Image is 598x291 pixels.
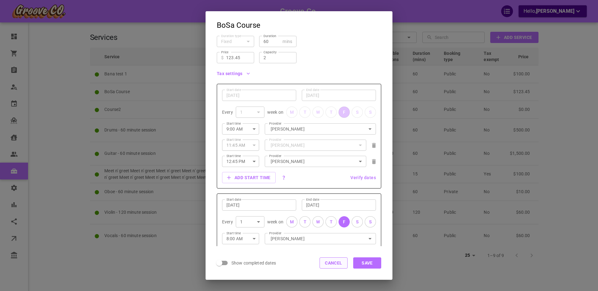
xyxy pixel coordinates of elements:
[269,121,282,126] label: Provider
[269,140,362,150] input: Search provider
[222,109,233,115] span: Every
[226,202,292,208] input: mmm d, yyyy
[325,216,337,227] button: T
[263,34,276,38] label: Duration
[269,233,372,244] input: Search provider
[226,231,241,236] label: Start time
[269,156,362,167] input: Search provider
[306,202,372,208] input: mmm d, yyyy
[263,50,277,55] label: Capacity
[365,216,376,227] button: S
[206,11,392,34] h2: BoSa Course
[226,88,241,92] label: Start date
[281,175,286,180] svg: Teach the same material at different times on the same day, e.g. group 1 in the morning and group...
[222,219,233,225] p: Every
[222,172,276,183] button: Add start time
[221,50,229,55] label: Price
[286,216,297,227] button: M
[353,257,381,269] button: Save
[339,216,350,227] button: F
[366,125,374,133] button: Open
[226,121,241,126] label: Start time
[231,260,276,266] span: Show completed dates
[221,34,241,38] label: Duration type
[306,197,319,202] label: End date
[299,216,311,227] button: T
[330,219,333,225] div: T
[217,71,250,76] button: Tax settings
[306,88,319,92] label: End date
[269,123,372,134] input: Search provider
[267,219,283,225] p: week on
[350,175,376,180] button: Verify dates
[343,219,345,225] div: F
[265,140,366,151] div: This start time already has bookings on it
[356,219,358,225] div: S
[366,234,374,243] button: Open
[226,137,241,142] label: Start time
[352,216,363,227] button: S
[290,219,294,225] div: M
[269,137,282,142] label: Provider
[316,219,320,225] div: W
[320,257,348,269] button: Cancel
[369,219,372,225] div: S
[240,109,260,115] div: 1
[269,154,282,158] label: Provider
[306,92,372,98] input: mmm d, yyyy
[226,197,241,202] label: Start date
[304,219,306,225] div: T
[269,231,282,236] label: Provider
[312,216,324,227] button: W
[267,109,283,115] span: week on
[221,38,250,45] div: Fixed
[240,219,260,225] div: 1
[226,92,292,98] input: mmm d, yyyy
[226,154,241,158] label: Start time
[356,157,365,166] button: Open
